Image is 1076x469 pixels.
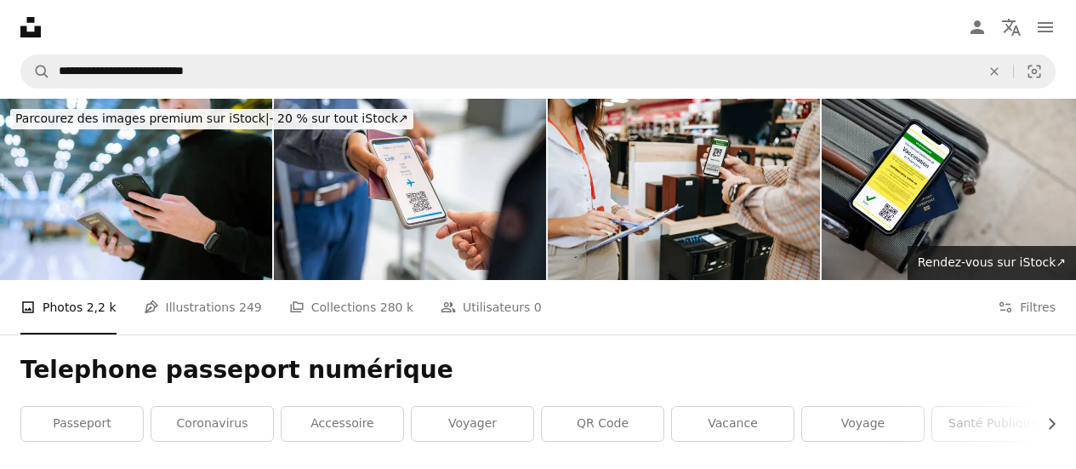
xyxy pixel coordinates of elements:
[1028,10,1062,44] button: Menu
[542,407,663,441] a: QR Code
[20,355,1056,386] h1: Telephone passeport numérique
[151,407,273,441] a: Coronavirus
[548,99,820,280] img: Jeune vendeuse travaillant en magasin avec des appareils électroménagers. Elle porte un masque de...
[274,99,546,280] img: Homme montrant un passeport de vaccination sanitaire à l’hôtesse de l’air avant le vol
[21,407,143,441] a: passeport
[672,407,794,441] a: vacance
[976,55,1013,88] button: Effacer
[998,280,1056,335] button: Filtres
[802,407,924,441] a: voyage
[441,280,542,335] a: Utilisateurs 0
[144,280,262,335] a: Illustrations 249
[21,55,50,88] button: Rechercher sur Unsplash
[534,298,542,317] span: 0
[908,246,1076,280] a: Rendez-vous sur iStock↗
[20,17,41,37] a: Accueil — Unsplash
[10,109,413,129] div: - 20 % sur tout iStock ↗
[20,54,1056,89] form: Rechercher des visuels sur tout le site
[412,407,533,441] a: voyager
[239,298,262,317] span: 249
[994,10,1028,44] button: Langue
[15,112,270,125] span: Parcourez des images premium sur iStock |
[918,255,1066,269] span: Rendez-vous sur iStock ↗
[289,280,413,335] a: Collections 280 k
[380,298,413,317] span: 280 k
[960,10,994,44] a: Connexion / S’inscrire
[282,407,403,441] a: accessoire
[932,407,1054,441] a: santé publique
[1014,55,1055,88] button: Recherche de visuels
[1036,407,1056,441] button: faire défiler la liste vers la droite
